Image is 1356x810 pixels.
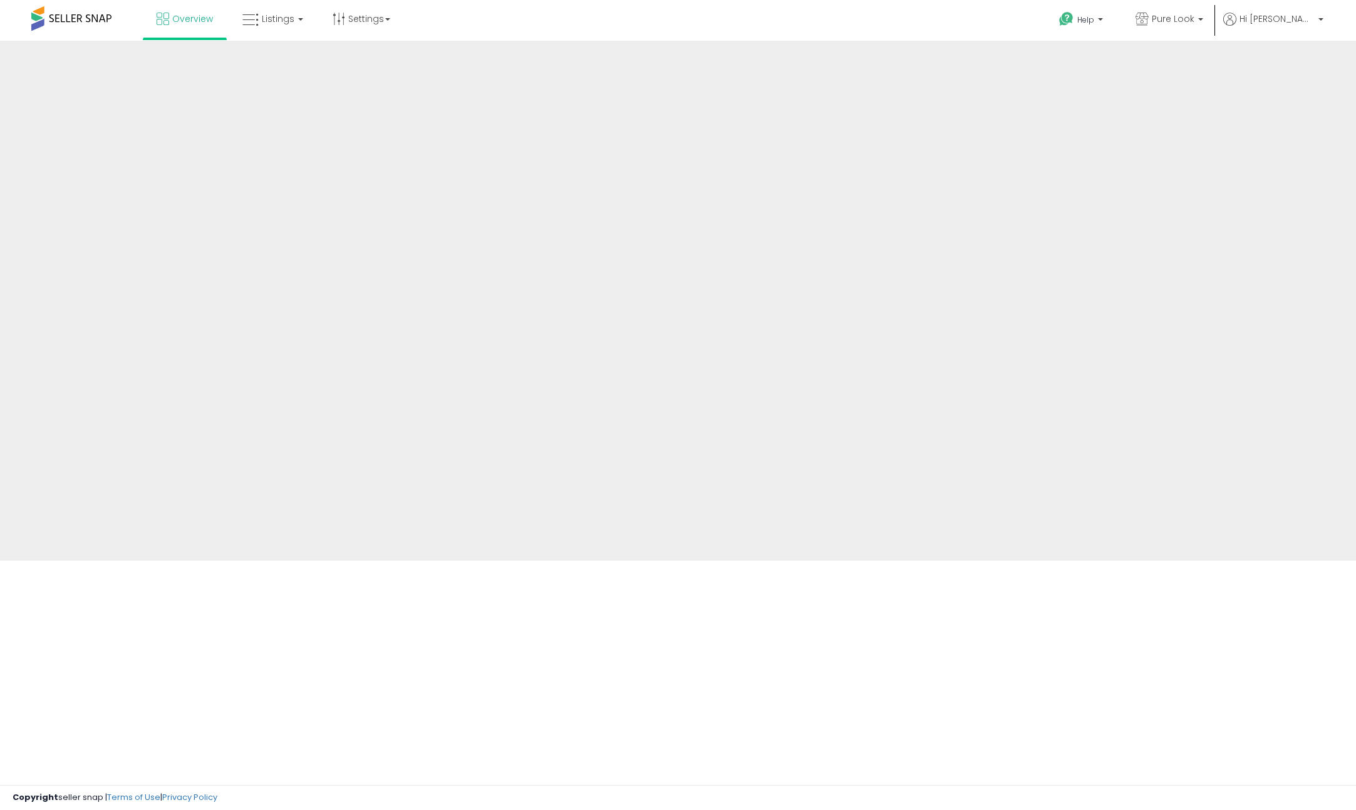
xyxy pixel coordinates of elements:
[1049,2,1115,41] a: Help
[1152,13,1194,25] span: Pure Look
[1223,13,1323,41] a: Hi [PERSON_NAME]
[1058,11,1074,27] i: Get Help
[1240,13,1315,25] span: Hi [PERSON_NAME]
[1077,14,1094,25] span: Help
[262,13,294,25] span: Listings
[172,13,213,25] span: Overview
